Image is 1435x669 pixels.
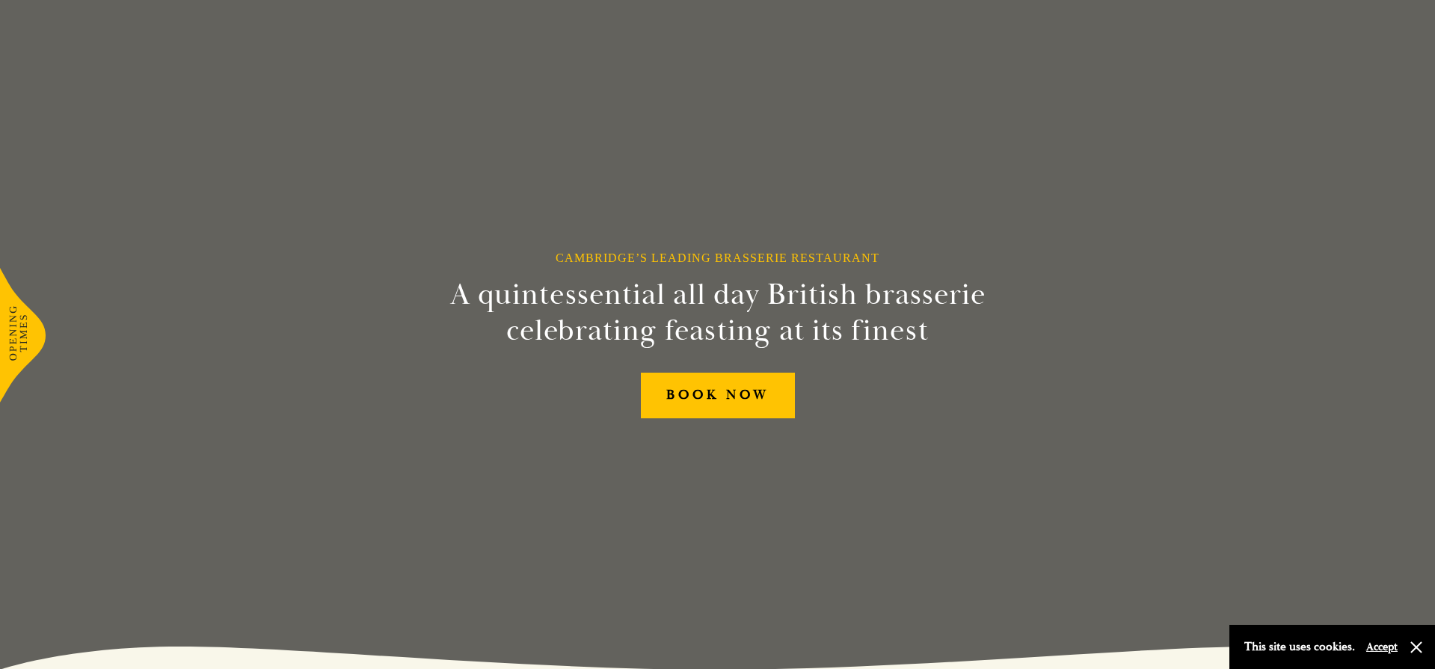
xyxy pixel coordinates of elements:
button: Accept [1366,640,1398,654]
a: BOOK NOW [641,373,795,418]
p: This site uses cookies. [1244,636,1355,658]
h1: Cambridge’s Leading Brasserie Restaurant [556,251,879,265]
button: Close and accept [1409,640,1424,655]
h2: A quintessential all day British brasserie celebrating feasting at its finest [377,277,1059,349]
